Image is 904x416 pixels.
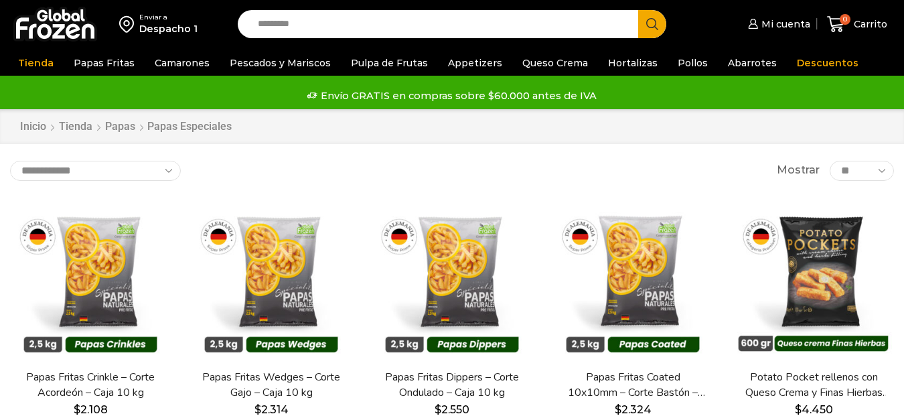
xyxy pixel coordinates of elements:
[721,50,783,76] a: Abarrotes
[758,17,810,31] span: Mi cuenta
[380,370,524,401] a: Papas Fritas Dippers – Corte Ondulado – Caja 10 kg
[119,13,139,36] img: address-field-icon.svg
[601,50,664,76] a: Hortalizas
[615,403,621,416] span: $
[58,119,93,135] a: Tienda
[254,403,261,416] span: $
[560,370,705,401] a: Papas Fritas Coated 10x10mm – Corte Bastón – Caja 10 kg
[148,50,216,76] a: Camarones
[435,403,469,416] bdi: 2.550
[74,403,108,416] bdi: 2.108
[18,370,163,401] a: Papas Fritas Crinkle – Corte Acordeón – Caja 10 kg
[344,50,435,76] a: Pulpa de Frutas
[741,370,886,401] a: Potato Pocket rellenos con Queso Crema y Finas Hierbas – Caja 8.4 kg
[777,163,820,178] span: Mostrar
[840,14,850,25] span: 0
[19,119,47,135] a: Inicio
[638,10,666,38] button: Search button
[824,9,891,40] a: 0 Carrito
[10,161,181,181] select: Pedido de la tienda
[850,17,887,31] span: Carrito
[615,403,652,416] bdi: 2.324
[67,50,141,76] a: Papas Fritas
[74,403,80,416] span: $
[795,403,833,416] bdi: 4.450
[516,50,595,76] a: Queso Crema
[745,11,810,38] a: Mi cuenta
[147,120,232,133] h1: Papas Especiales
[441,50,509,76] a: Appetizers
[435,403,441,416] span: $
[790,50,865,76] a: Descuentos
[104,119,136,135] a: Papas
[11,50,60,76] a: Tienda
[139,22,198,36] div: Despacho 1
[19,119,232,135] nav: Breadcrumb
[254,403,289,416] bdi: 2.314
[671,50,714,76] a: Pollos
[223,50,337,76] a: Pescados y Mariscos
[795,403,802,416] span: $
[139,13,198,22] div: Enviar a
[199,370,344,401] a: Papas Fritas Wedges – Corte Gajo – Caja 10 kg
